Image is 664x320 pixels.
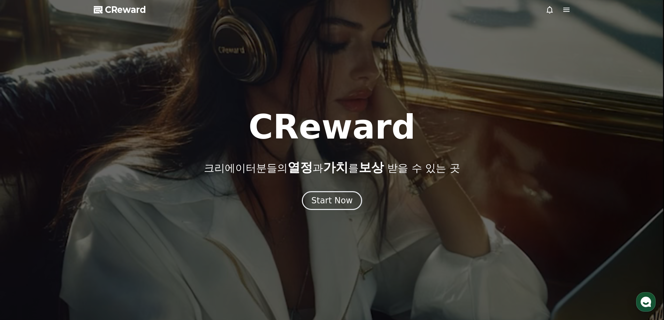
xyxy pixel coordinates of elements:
[311,195,353,206] div: Start Now
[302,198,362,205] a: Start Now
[288,160,313,174] span: 열정
[249,110,415,144] h1: CReward
[105,4,146,15] span: CReward
[94,4,146,15] a: CReward
[359,160,384,174] span: 보상
[323,160,348,174] span: 가치
[204,161,460,174] p: 크리에이터분들의 과 를 받을 수 있는 곳
[302,191,362,210] button: Start Now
